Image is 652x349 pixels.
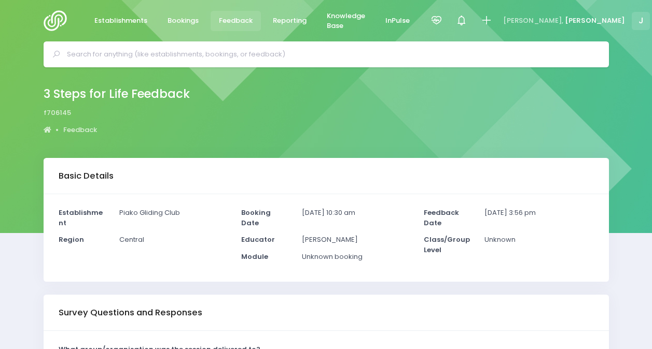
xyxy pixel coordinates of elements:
strong: Educator [241,235,275,244]
span: [PERSON_NAME] [565,16,625,26]
a: Feedback [211,11,261,31]
strong: Booking Date [241,208,271,228]
span: InPulse [385,16,410,26]
div: Central [113,235,235,252]
a: InPulse [377,11,419,31]
img: Logo [44,10,73,31]
a: Establishments [86,11,156,31]
span: Knowledge Base [327,11,365,31]
input: Search for anything (like establishments, bookings, or feedback) [67,47,594,62]
div: [DATE] 10:30 am [296,208,418,235]
a: Knowledge Base [318,6,374,36]
div: Piako Gliding Club [113,208,235,235]
h3: Survey Questions and Responses [59,308,202,318]
p: Unknown [484,235,593,245]
span: Establishments [94,16,147,26]
div: [PERSON_NAME] [296,235,418,252]
span: Bookings [168,16,199,26]
span: Reporting [273,16,307,26]
h3: Basic Details [59,171,114,181]
strong: Module [241,252,268,261]
span: f706145 [44,108,71,118]
p: Unknown booking [302,252,411,262]
h2: 3 Steps for Life Feedback [44,87,190,101]
span: J [632,12,650,30]
strong: Establishment [59,208,103,228]
span: Feedback [219,16,253,26]
p: [DATE] 3:56 pm [484,208,593,218]
strong: Feedback Date [424,208,459,228]
a: Bookings [159,11,207,31]
span: [PERSON_NAME], [503,16,563,26]
strong: Region [59,235,84,244]
strong: Class/Group Level [424,235,470,255]
a: Feedback [63,125,97,135]
a: Reporting [265,11,315,31]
